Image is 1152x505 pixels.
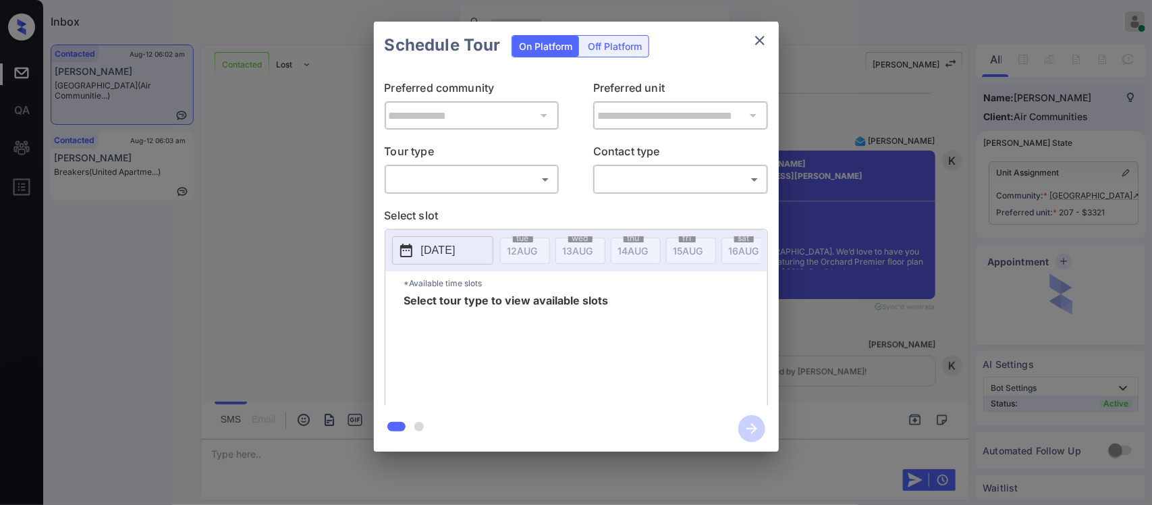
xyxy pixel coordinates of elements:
[385,143,559,165] p: Tour type
[512,36,579,57] div: On Platform
[421,242,456,259] p: [DATE]
[746,27,773,54] button: close
[593,143,768,165] p: Contact type
[385,207,768,229] p: Select slot
[404,271,767,295] p: *Available time slots
[404,295,609,403] span: Select tour type to view available slots
[392,236,493,265] button: [DATE]
[385,80,559,101] p: Preferred community
[581,36,649,57] div: Off Platform
[593,80,768,101] p: Preferred unit
[374,22,512,69] h2: Schedule Tour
